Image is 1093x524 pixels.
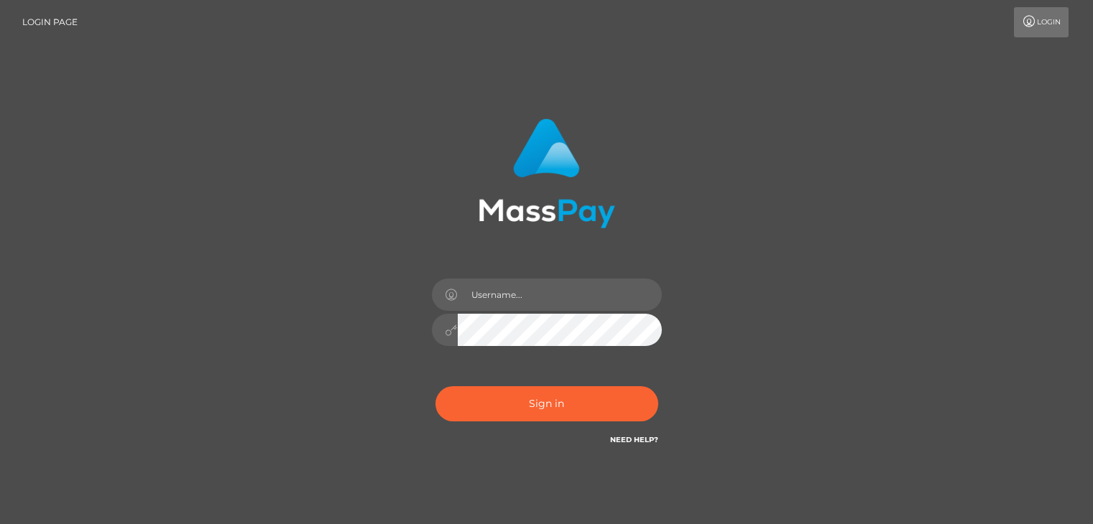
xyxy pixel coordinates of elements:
[610,435,658,444] a: Need Help?
[458,279,662,311] input: Username...
[479,118,615,228] img: MassPay Login
[1014,7,1069,37] a: Login
[435,386,658,421] button: Sign in
[22,7,78,37] a: Login Page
